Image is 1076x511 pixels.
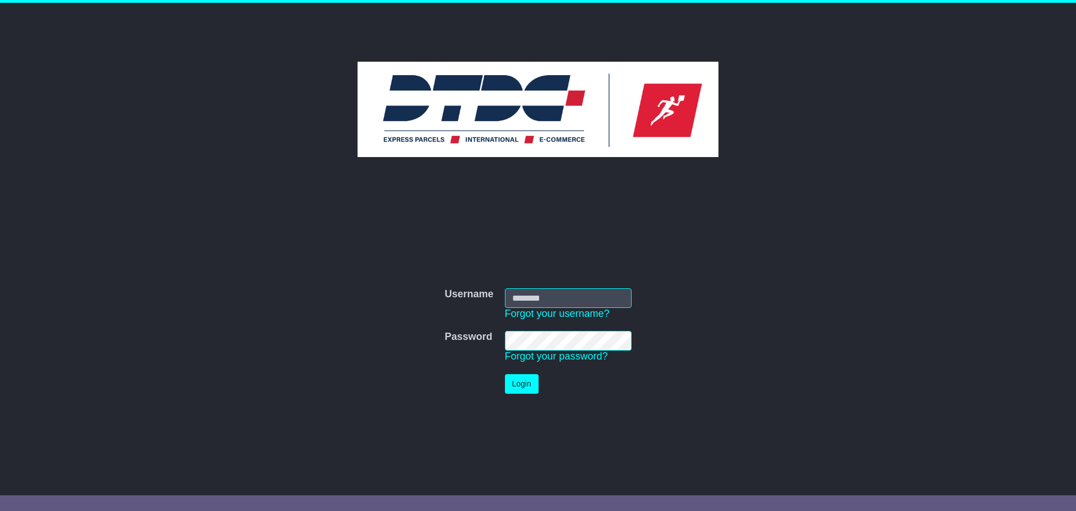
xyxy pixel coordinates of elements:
[505,308,610,319] a: Forgot your username?
[505,374,539,394] button: Login
[444,331,492,343] label: Password
[505,351,608,362] a: Forgot your password?
[358,62,718,157] img: DTDC Australia
[444,288,493,301] label: Username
